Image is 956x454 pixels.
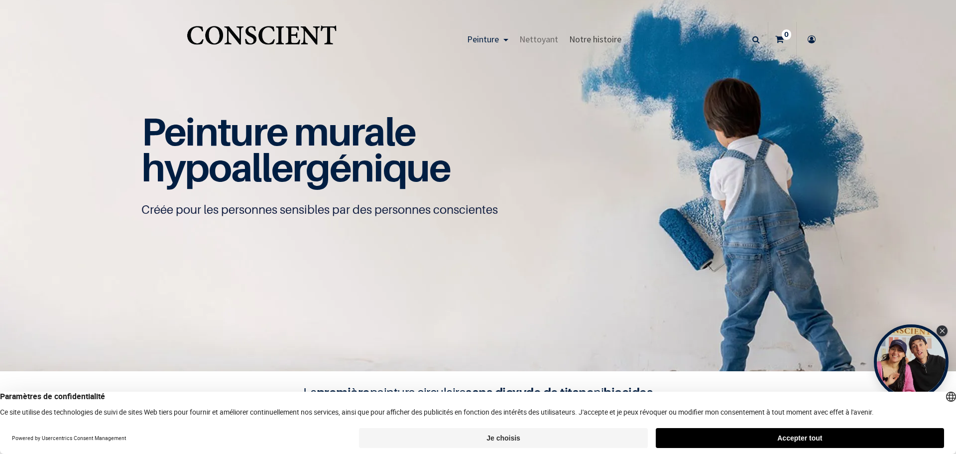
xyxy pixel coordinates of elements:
[467,33,499,45] span: Peinture
[905,390,952,437] iframe: Tidio Chat
[569,33,621,45] span: Notre histoire
[782,29,791,39] sup: 0
[317,385,370,400] b: première
[874,324,949,399] div: Open Tolstoy
[768,22,796,57] a: 0
[874,324,949,399] div: Open Tolstoy widget
[462,22,514,57] a: Peinture
[279,383,677,402] h4: La peinture circulaire ni
[141,144,451,190] span: hypoallergénique
[937,325,948,336] div: Close Tolstoy widget
[466,385,594,400] b: sans dioxyde de titane
[519,33,558,45] span: Nettoyant
[185,20,339,59] a: Logo of Conscient
[141,202,815,218] p: Créée pour les personnes sensibles par des personnes conscientes
[185,20,339,59] img: Conscient
[603,385,653,400] b: biocides
[874,324,949,399] div: Tolstoy bubble widget
[141,108,416,154] span: Peinture murale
